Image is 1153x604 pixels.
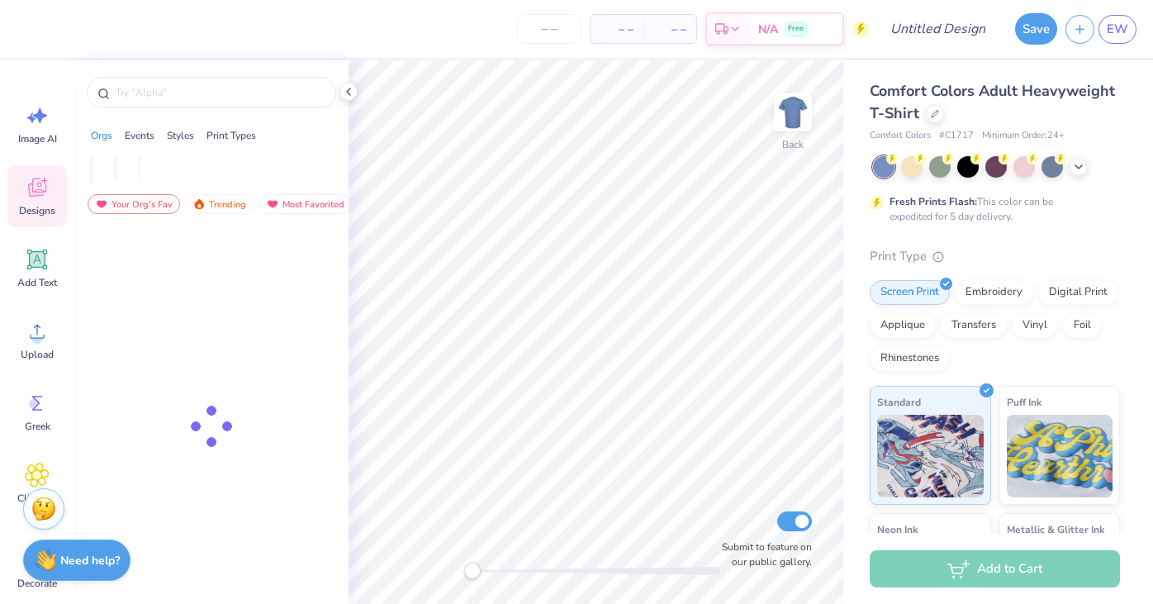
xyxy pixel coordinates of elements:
span: Minimum Order: 24 + [982,129,1065,143]
div: Back [782,137,804,152]
div: Digital Print [1038,280,1118,305]
span: Free [788,23,804,35]
input: – – [517,14,581,44]
span: Upload [21,348,54,361]
span: Comfort Colors Adult Heavyweight T-Shirt [870,81,1115,123]
span: Puff Ink [1007,393,1041,411]
strong: Need help? [60,553,120,568]
a: EW [1098,15,1136,44]
span: – – [653,21,686,38]
label: Submit to feature on our public gallery. [713,540,812,569]
div: Most Favorited [259,194,352,214]
div: Applique [870,313,936,338]
div: Transfers [941,313,1007,338]
div: Screen Print [870,280,950,305]
div: Events [125,128,154,143]
span: Standard [877,393,921,411]
div: Print Types [206,128,256,143]
div: Trending [185,194,254,214]
img: trending.gif [192,198,206,210]
div: Styles [167,128,194,143]
div: This color can be expedited for 5 day delivery. [890,194,1093,224]
input: Try "Alpha" [114,84,325,101]
div: Rhinestones [870,346,950,371]
span: # C1717 [939,129,974,143]
span: Designs [19,204,55,217]
input: Untitled Design [877,12,999,45]
button: Save [1015,13,1057,45]
span: Neon Ink [877,521,918,538]
img: Puff Ink [1007,415,1113,497]
div: Accessibility label [464,563,481,579]
div: Your Org's Fav [88,194,180,214]
img: most_fav.gif [266,198,279,210]
div: Orgs [91,128,112,143]
span: – – [600,21,633,38]
span: Clipart & logos [10,492,64,518]
div: Embroidery [955,280,1033,305]
img: Back [776,96,809,129]
div: Print Type [870,247,1120,266]
span: Metallic & Glitter Ink [1007,521,1104,538]
span: Decorate [17,577,57,590]
img: most_fav.gif [95,198,108,210]
span: Greek [25,420,50,433]
span: Image AI [18,132,57,145]
span: Comfort Colors [870,129,931,143]
span: EW [1107,20,1128,39]
span: N/A [758,21,778,38]
img: Standard [877,415,984,497]
div: Foil [1063,313,1102,338]
span: Add Text [17,276,57,289]
strong: Fresh Prints Flash: [890,195,977,208]
div: Vinyl [1012,313,1058,338]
